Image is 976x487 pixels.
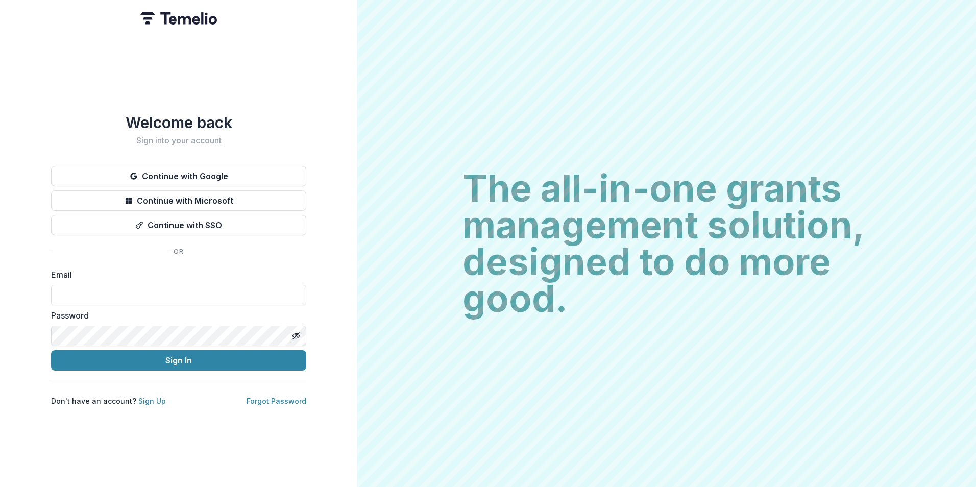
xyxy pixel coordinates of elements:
a: Forgot Password [247,397,306,405]
p: Don't have an account? [51,396,166,406]
h2: Sign into your account [51,136,306,145]
h1: Welcome back [51,113,306,132]
a: Sign Up [138,397,166,405]
button: Toggle password visibility [288,328,304,344]
button: Sign In [51,350,306,371]
label: Email [51,269,300,281]
label: Password [51,309,300,322]
button: Continue with SSO [51,215,306,235]
button: Continue with Google [51,166,306,186]
img: Temelio [140,12,217,25]
button: Continue with Microsoft [51,190,306,211]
